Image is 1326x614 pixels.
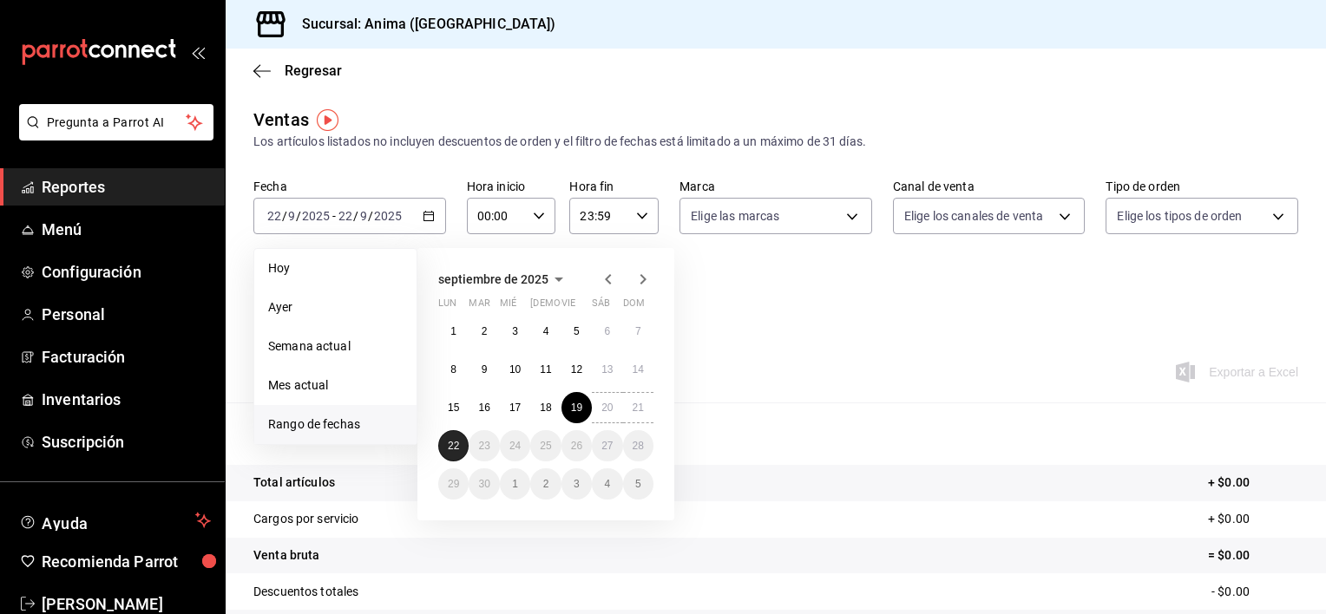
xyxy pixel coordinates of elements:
abbr: 5 de septiembre de 2025 [574,325,580,337]
input: -- [338,209,353,223]
p: + $0.00 [1208,510,1298,528]
abbr: 27 de septiembre de 2025 [601,440,613,452]
abbr: 5 de octubre de 2025 [635,478,641,490]
button: 29 de septiembre de 2025 [438,468,469,500]
span: Elige las marcas [691,207,779,225]
abbr: 26 de septiembre de 2025 [571,440,582,452]
button: septiembre de 2025 [438,269,569,290]
button: 20 de septiembre de 2025 [592,392,622,423]
button: 4 de septiembre de 2025 [530,316,561,347]
abbr: 3 de septiembre de 2025 [512,325,518,337]
p: Descuentos totales [253,583,358,601]
span: Configuración [42,260,211,284]
span: Pregunta a Parrot AI [47,114,187,132]
p: Cargos por servicio [253,510,359,528]
span: Menú [42,218,211,241]
label: Hora inicio [467,180,556,193]
abbr: 3 de octubre de 2025 [574,478,580,490]
p: - $0.00 [1211,583,1298,601]
button: 7 de septiembre de 2025 [623,316,653,347]
button: 10 de septiembre de 2025 [500,354,530,385]
span: Elige los canales de venta [904,207,1043,225]
abbr: 15 de septiembre de 2025 [448,402,459,414]
abbr: 19 de septiembre de 2025 [571,402,582,414]
p: Resumen [253,423,1298,444]
abbr: 7 de septiembre de 2025 [635,325,641,337]
button: Tooltip marker [317,109,338,131]
button: 16 de septiembre de 2025 [469,392,499,423]
abbr: 4 de octubre de 2025 [604,478,610,490]
label: Tipo de orden [1106,180,1298,193]
button: open_drawer_menu [191,45,205,59]
button: 9 de septiembre de 2025 [469,354,499,385]
abbr: 10 de septiembre de 2025 [509,363,521,376]
span: septiembre de 2025 [438,272,548,286]
abbr: 6 de septiembre de 2025 [604,325,610,337]
span: Personal [42,303,211,326]
abbr: 29 de septiembre de 2025 [448,478,459,490]
span: Recomienda Parrot [42,550,211,573]
span: - [332,209,336,223]
p: Venta bruta [253,546,319,565]
button: 23 de septiembre de 2025 [469,430,499,461]
button: 3 de octubre de 2025 [561,468,592,500]
button: 30 de septiembre de 2025 [469,468,499,500]
abbr: 21 de septiembre de 2025 [633,402,644,414]
abbr: 16 de septiembre de 2025 [478,402,489,414]
abbr: 9 de septiembre de 2025 [482,363,488,376]
button: 13 de septiembre de 2025 [592,354,622,385]
button: 25 de septiembre de 2025 [530,430,561,461]
abbr: 22 de septiembre de 2025 [448,440,459,452]
button: 3 de septiembre de 2025 [500,316,530,347]
abbr: 2 de octubre de 2025 [543,478,549,490]
button: 1 de octubre de 2025 [500,468,530,500]
button: Regresar [253,62,342,79]
span: Ayuda [42,510,188,531]
button: 14 de septiembre de 2025 [623,354,653,385]
abbr: 17 de septiembre de 2025 [509,402,521,414]
span: / [368,209,373,223]
button: 6 de septiembre de 2025 [592,316,622,347]
span: Semana actual [268,337,403,356]
abbr: 23 de septiembre de 2025 [478,440,489,452]
abbr: 4 de septiembre de 2025 [543,325,549,337]
button: 12 de septiembre de 2025 [561,354,592,385]
abbr: martes [469,297,489,316]
abbr: 1 de octubre de 2025 [512,478,518,490]
span: / [353,209,358,223]
abbr: 24 de septiembre de 2025 [509,440,521,452]
input: ---- [373,209,403,223]
input: -- [266,209,282,223]
label: Hora fin [569,180,659,193]
abbr: 18 de septiembre de 2025 [540,402,551,414]
abbr: viernes [561,297,575,316]
span: Mes actual [268,376,403,395]
button: 5 de octubre de 2025 [623,468,653,500]
a: Pregunta a Parrot AI [12,126,213,144]
abbr: 8 de septiembre de 2025 [450,363,456,376]
p: = $0.00 [1208,546,1298,565]
abbr: 13 de septiembre de 2025 [601,363,613,376]
input: -- [287,209,296,223]
p: + $0.00 [1208,474,1298,492]
label: Marca [679,180,872,193]
button: 15 de septiembre de 2025 [438,392,469,423]
button: 4 de octubre de 2025 [592,468,622,500]
button: 18 de septiembre de 2025 [530,392,561,423]
span: Inventarios [42,388,211,411]
span: Ayer [268,298,403,317]
button: 2 de septiembre de 2025 [469,316,499,347]
abbr: 14 de septiembre de 2025 [633,363,644,376]
div: Ventas [253,107,309,133]
span: Elige los tipos de orden [1117,207,1242,225]
span: Suscripción [42,430,211,454]
button: 19 de septiembre de 2025 [561,392,592,423]
button: 21 de septiembre de 2025 [623,392,653,423]
abbr: 30 de septiembre de 2025 [478,478,489,490]
button: 24 de septiembre de 2025 [500,430,530,461]
button: 17 de septiembre de 2025 [500,392,530,423]
abbr: jueves [530,297,633,316]
label: Fecha [253,180,446,193]
button: 22 de septiembre de 2025 [438,430,469,461]
button: 27 de septiembre de 2025 [592,430,622,461]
